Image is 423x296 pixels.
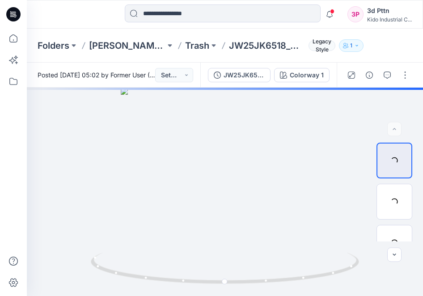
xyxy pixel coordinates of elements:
[367,16,412,23] div: Kido Industrial C...
[339,39,364,52] button: 1
[224,70,265,80] div: JW25JK6518_A60219
[347,6,364,22] div: 3P
[89,39,165,52] a: [PERSON_NAME] Personal Zone
[229,39,305,52] p: JW25JK6518_A60219
[38,70,155,80] span: Posted [DATE] 05:02 by
[350,41,352,51] p: 1
[362,68,376,82] button: Details
[305,39,335,52] button: Legacy Style
[290,70,324,80] div: Colorway 1
[309,40,335,51] span: Legacy Style
[208,68,271,82] button: JW25JK6518_A60219
[367,5,412,16] div: 3d Pttn
[274,68,330,82] button: Colorway 1
[110,71,190,79] a: Former User (Deleted User)
[38,39,69,52] a: Folders
[185,39,209,52] a: Trash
